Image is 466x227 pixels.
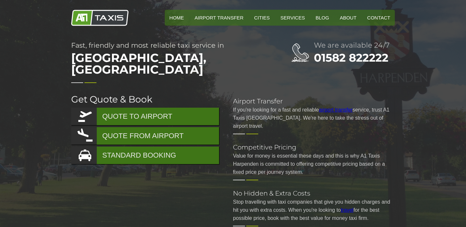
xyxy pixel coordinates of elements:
a: About [335,10,361,26]
a: 01582 822222 [314,51,388,65]
a: airport transfer [319,107,352,113]
p: Stop travelling with taxi companies that give you hidden charges and hit you with extra costs. Wh... [233,198,395,222]
h2: No Hidden & Extra Costs [233,190,395,197]
a: HOME [165,10,188,26]
h2: We are available 24/7 [314,42,395,49]
p: Value for money is essential these days and this is why A1 Taxis Harpenden is committed to offeri... [233,152,395,176]
a: QUOTE TO AIRPORT [71,108,219,125]
a: Blog [311,10,334,26]
img: A1 Taxis [71,10,128,26]
a: Airport Transfer [190,10,248,26]
a: travel [341,207,353,213]
a: STANDARD BOOKING [71,147,219,164]
h2: Get Quote & Book [71,95,220,104]
h1: Fast, friendly and most reliable taxi service in [71,42,265,78]
a: Services [276,10,310,26]
h2: Airport Transfer [233,98,395,104]
a: QUOTE FROM AIRPORT [71,127,219,145]
p: If you're looking for a fast and reliable service, trust A1 Taxis [GEOGRAPHIC_DATA]. We're here t... [233,106,395,130]
h2: Competitive Pricing [233,144,395,150]
span: [GEOGRAPHIC_DATA], [GEOGRAPHIC_DATA] [71,49,265,78]
a: Cities [250,10,274,26]
a: Contact [363,10,395,26]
